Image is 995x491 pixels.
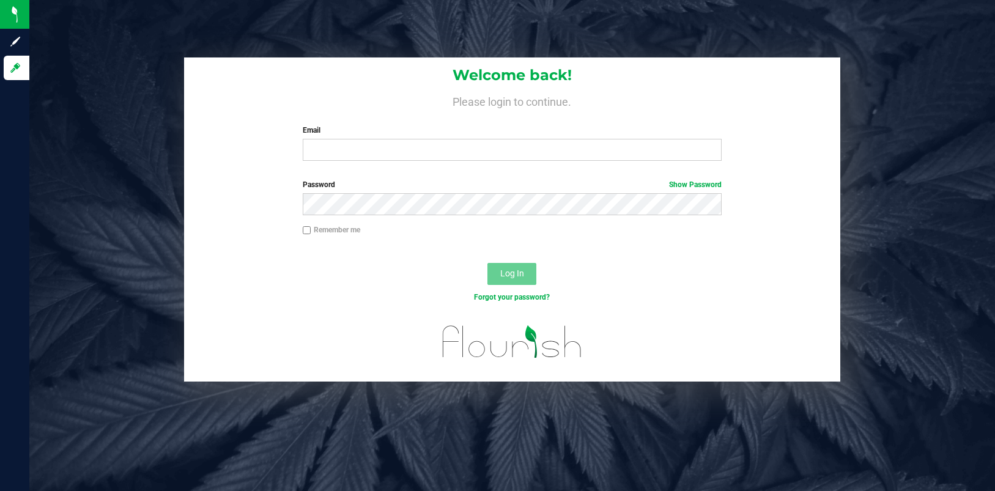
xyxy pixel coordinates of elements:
[500,268,524,278] span: Log In
[303,180,335,189] span: Password
[487,263,536,285] button: Log In
[303,224,360,235] label: Remember me
[303,125,722,136] label: Email
[184,67,840,83] h1: Welcome back!
[184,93,840,108] h4: Please login to continue.
[474,293,550,301] a: Forgot your password?
[9,35,21,48] inline-svg: Sign up
[303,226,311,235] input: Remember me
[430,316,594,368] img: flourish_logo.svg
[9,62,21,74] inline-svg: Log in
[669,180,722,189] a: Show Password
